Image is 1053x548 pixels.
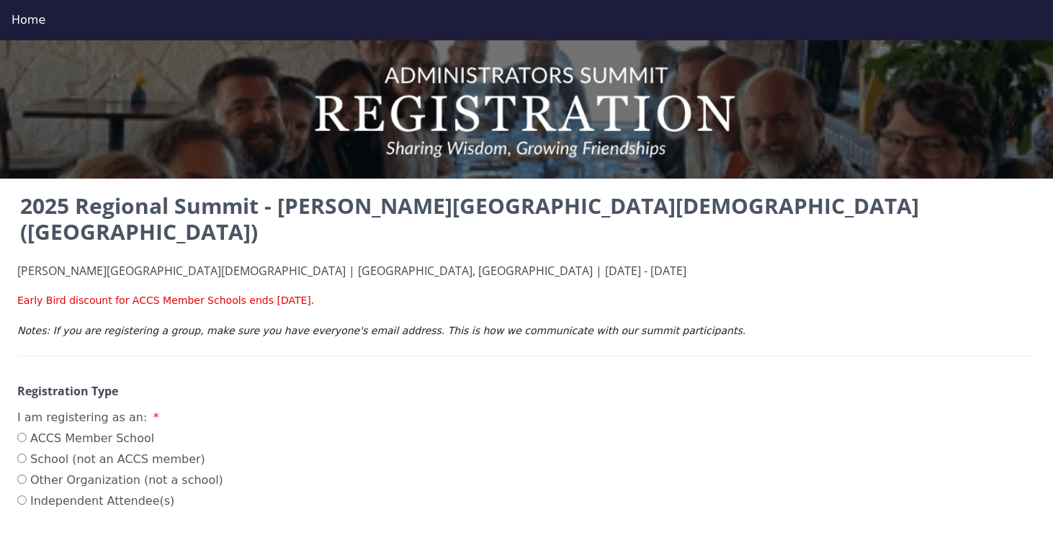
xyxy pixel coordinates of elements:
input: Independent Attendee(s) [17,495,27,505]
label: School (not an ACCS member) [17,451,223,468]
input: Other Organization (not a school) [17,475,27,484]
span: Early Bird discount for ACCS Member Schools ends [DATE]. [17,295,314,306]
h2: 2025 Regional Summit - [PERSON_NAME][GEOGRAPHIC_DATA][DEMOGRAPHIC_DATA] ([GEOGRAPHIC_DATA]) [17,190,1036,248]
label: Independent Attendee(s) [17,493,223,510]
label: Other Organization (not a school) [17,472,223,489]
input: School (not an ACCS member) [17,454,27,463]
strong: Registration Type [17,383,118,399]
em: Notes: If you are registering a group, make sure you have everyone's email address. This is how w... [17,325,745,336]
div: Home [12,12,1041,29]
label: ACCS Member School [17,430,223,447]
input: ACCS Member School [17,433,27,442]
h4: [PERSON_NAME][GEOGRAPHIC_DATA][DEMOGRAPHIC_DATA] | [GEOGRAPHIC_DATA], [GEOGRAPHIC_DATA] | [DATE] ... [17,265,1036,278]
span: I am registering as an: [17,410,147,424]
